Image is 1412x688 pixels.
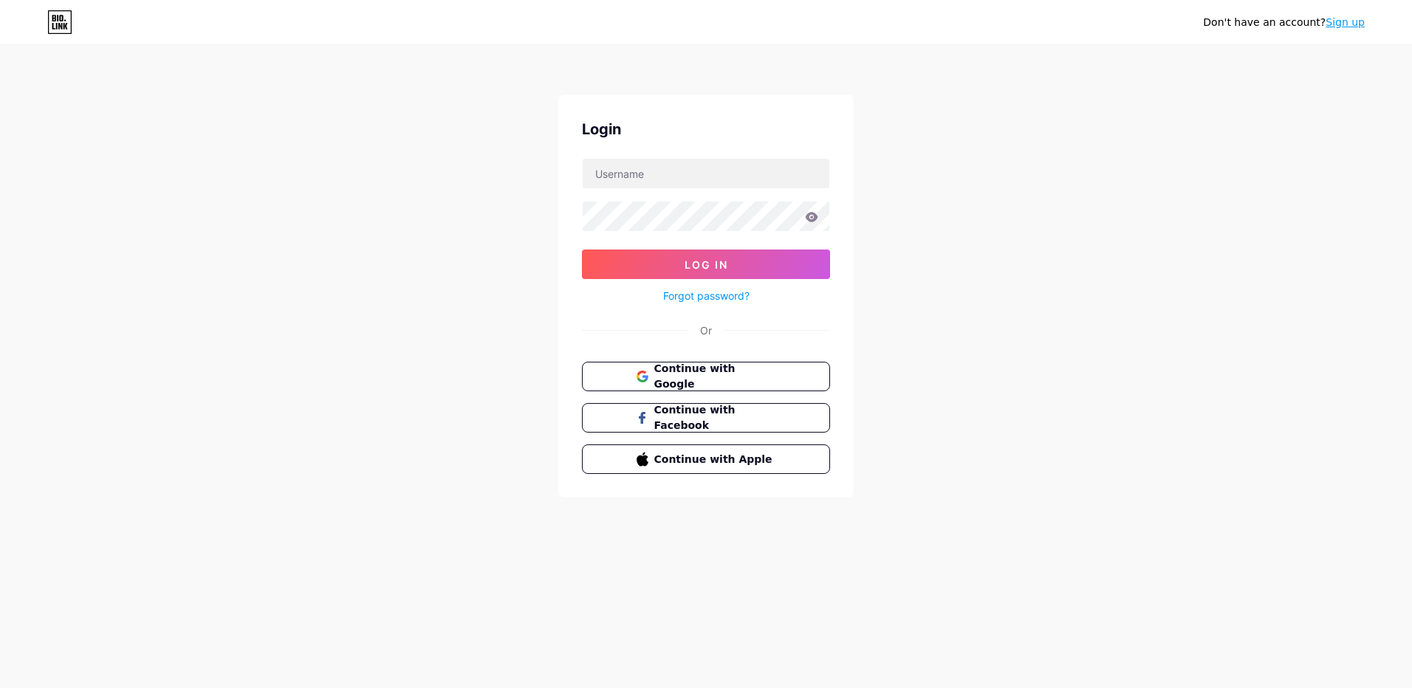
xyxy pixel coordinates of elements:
[1203,15,1365,30] div: Don't have an account?
[663,288,750,303] a: Forgot password?
[582,444,830,474] button: Continue with Apple
[582,362,830,391] button: Continue with Google
[1326,16,1365,28] a: Sign up
[654,452,776,467] span: Continue with Apple
[654,361,776,392] span: Continue with Google
[685,258,728,271] span: Log In
[700,323,712,338] div: Or
[583,159,829,188] input: Username
[582,118,830,140] div: Login
[654,402,776,433] span: Continue with Facebook
[582,250,830,279] button: Log In
[582,403,830,433] button: Continue with Facebook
